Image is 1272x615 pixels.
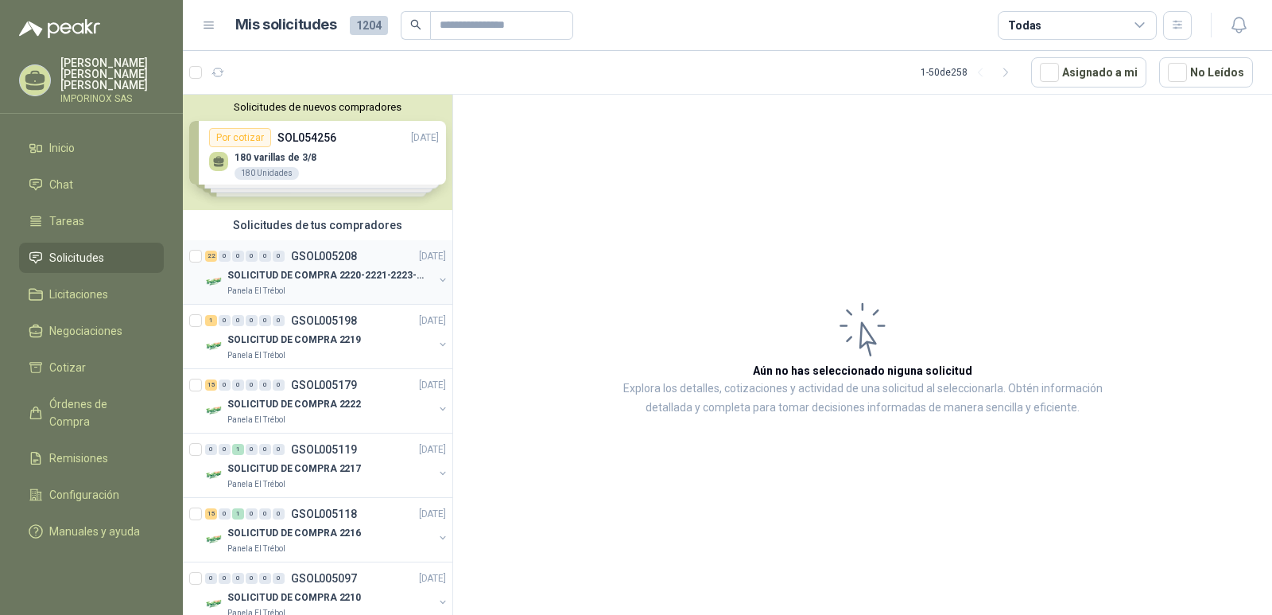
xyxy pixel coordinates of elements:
a: Manuales y ayuda [19,516,164,547]
div: 0 [259,251,271,262]
p: [DATE] [419,507,446,522]
p: SOLICITUD DE COMPRA 2222 [227,397,361,412]
p: [DATE] [419,249,446,264]
div: 0 [259,573,271,584]
a: 15 0 0 0 0 0 GSOL005179[DATE] Company LogoSOLICITUD DE COMPRA 2222Panela El Trébol [205,376,449,426]
div: 0 [219,251,231,262]
p: Panela El Trébol [227,414,285,426]
div: 0 [219,380,231,391]
a: Negociaciones [19,316,164,346]
p: [DATE] [419,442,446,457]
p: SOLICITUD DE COMPRA 2216 [227,526,361,541]
img: Company Logo [205,594,224,613]
button: Solicitudes de nuevos compradores [189,101,446,113]
div: 0 [273,380,285,391]
a: Chat [19,169,164,200]
img: Logo peakr [19,19,100,38]
h3: Aún no has seleccionado niguna solicitud [753,362,972,380]
span: Cotizar [49,359,86,376]
div: 22 [205,251,217,262]
div: 0 [273,444,285,455]
div: 0 [273,573,285,584]
a: Órdenes de Compra [19,389,164,437]
div: 1 - 50 de 258 [921,60,1018,85]
span: Chat [49,176,73,193]
p: GSOL005119 [291,444,357,455]
a: 22 0 0 0 0 0 GSOL005208[DATE] Company LogoSOLICITUD DE COMPRA 2220-2221-2223-2224Panela El Trébol [205,247,449,298]
p: Panela El Trébol [227,349,285,362]
img: Company Logo [205,465,224,485]
button: Asignado a mi [1031,57,1146,88]
a: Licitaciones [19,279,164,309]
div: 1 [232,444,244,455]
button: No Leídos [1159,57,1253,88]
img: Company Logo [205,337,224,356]
a: 15 0 1 0 0 0 GSOL005118[DATE] Company LogoSOLICITUD DE COMPRA 2216Panela El Trébol [205,504,449,555]
p: SOLICITUD DE COMPRA 2219 [227,333,361,348]
div: 15 [205,508,217,520]
p: Panela El Trébol [227,478,285,491]
span: Solicitudes [49,249,104,267]
p: GSOL005198 [291,315,357,326]
a: Configuración [19,480,164,510]
div: 0 [232,573,244,584]
div: Solicitudes de tus compradores [183,210,452,240]
p: [DATE] [419,571,446,586]
p: GSOL005118 [291,508,357,520]
div: 0 [232,380,244,391]
p: GSOL005179 [291,380,357,391]
div: 0 [219,573,231,584]
a: Remisiones [19,443,164,473]
p: [DATE] [419,378,446,393]
span: Órdenes de Compra [49,395,149,430]
div: 0 [232,315,244,326]
img: Company Logo [205,530,224,549]
div: 1 [205,315,217,326]
div: 0 [246,251,258,262]
span: Licitaciones [49,286,108,303]
div: Solicitudes de nuevos compradoresPor cotizarSOL054256[DATE] 180 varillas de 3/8180 UnidadesPor co... [183,95,452,210]
img: Company Logo [205,272,224,291]
div: 0 [246,508,258,520]
span: Inicio [49,139,75,157]
a: Solicitudes [19,243,164,273]
div: 0 [259,508,271,520]
div: 0 [205,573,217,584]
div: 0 [205,444,217,455]
p: GSOL005097 [291,573,357,584]
div: 15 [205,380,217,391]
div: 0 [246,573,258,584]
img: Company Logo [205,401,224,420]
p: Explora los detalles, cotizaciones y actividad de una solicitud al seleccionarla. Obtén informaci... [612,380,1113,418]
span: 1204 [350,16,388,35]
p: Panela El Trébol [227,543,285,555]
div: 0 [273,251,285,262]
p: IMPORINOX SAS [60,94,164,103]
p: GSOL005208 [291,251,357,262]
a: 0 0 1 0 0 0 GSOL005119[DATE] Company LogoSOLICITUD DE COMPRA 2217Panela El Trébol [205,440,449,491]
div: 0 [246,315,258,326]
a: Inicio [19,133,164,163]
p: [DATE] [419,313,446,329]
a: 1 0 0 0 0 0 GSOL005198[DATE] Company LogoSOLICITUD DE COMPRA 2219Panela El Trébol [205,311,449,362]
div: 0 [259,444,271,455]
a: Tareas [19,206,164,236]
p: [PERSON_NAME] [PERSON_NAME] [PERSON_NAME] [60,57,164,91]
div: 0 [246,380,258,391]
p: Panela El Trébol [227,285,285,298]
span: Tareas [49,212,84,230]
span: Configuración [49,486,119,504]
div: 0 [219,508,231,520]
span: search [410,19,421,30]
a: Cotizar [19,352,164,383]
div: 0 [219,315,231,326]
p: SOLICITUD DE COMPRA 2210 [227,590,361,605]
div: 0 [273,508,285,520]
span: Remisiones [49,450,108,467]
div: Todas [1008,17,1041,34]
div: 0 [246,444,258,455]
div: 0 [259,315,271,326]
div: 1 [232,508,244,520]
div: 0 [219,444,231,455]
div: 0 [273,315,285,326]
